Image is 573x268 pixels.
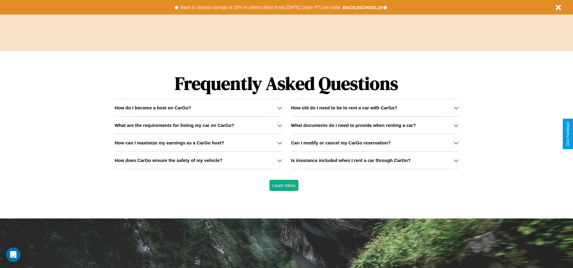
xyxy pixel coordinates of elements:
[114,68,458,99] h1: Frequently Asked Questions
[114,140,224,145] h3: How can I maximize my earnings as a CarGo host?
[291,158,411,163] h3: Is insurance included when I rent a car through CarGo?
[269,180,299,191] button: Learn More
[291,140,391,145] h3: Can I modify or cancel my CarGo reservation?
[114,158,222,163] h3: How does CarGo ensure the safety of my vehicle?
[343,5,383,10] b: BACK2SCHOOL20
[6,247,21,262] div: Open Intercom Messenger
[291,123,416,128] h3: What documents do I need to provide when renting a car?
[179,3,343,11] button: Back to School savings of 20% in select cities! Ends [DATE] 10am PT.Use code:
[291,105,398,110] h3: How old do I need to be to rent a car with CarGo?
[566,122,570,146] div: Give Feedback
[114,105,191,110] h3: How do I become a host on CarGo?
[114,123,234,128] h3: What are the requirements for listing my car on CarGo?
